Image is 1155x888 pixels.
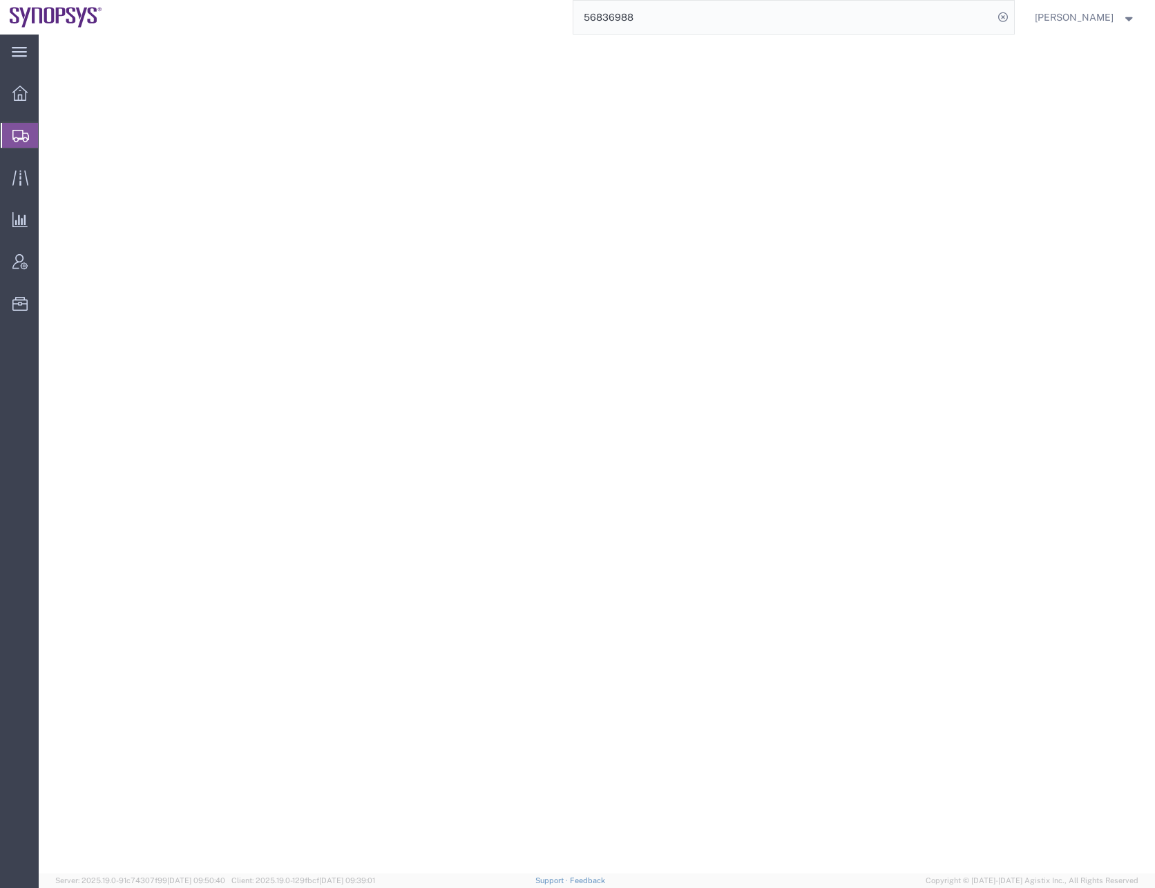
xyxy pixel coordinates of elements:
[926,875,1138,887] span: Copyright © [DATE]-[DATE] Agistix Inc., All Rights Reserved
[10,7,102,28] img: logo
[167,876,225,885] span: [DATE] 09:50:40
[319,876,375,885] span: [DATE] 09:39:01
[39,35,1155,873] iframe: FS Legacy Container
[1035,10,1114,25] span: Rafael Chacon
[573,1,993,34] input: Search for shipment number, reference number
[55,876,225,885] span: Server: 2025.19.0-91c74307f99
[231,876,375,885] span: Client: 2025.19.0-129fbcf
[1034,9,1136,26] button: [PERSON_NAME]
[570,876,605,885] a: Feedback
[535,876,570,885] a: Support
